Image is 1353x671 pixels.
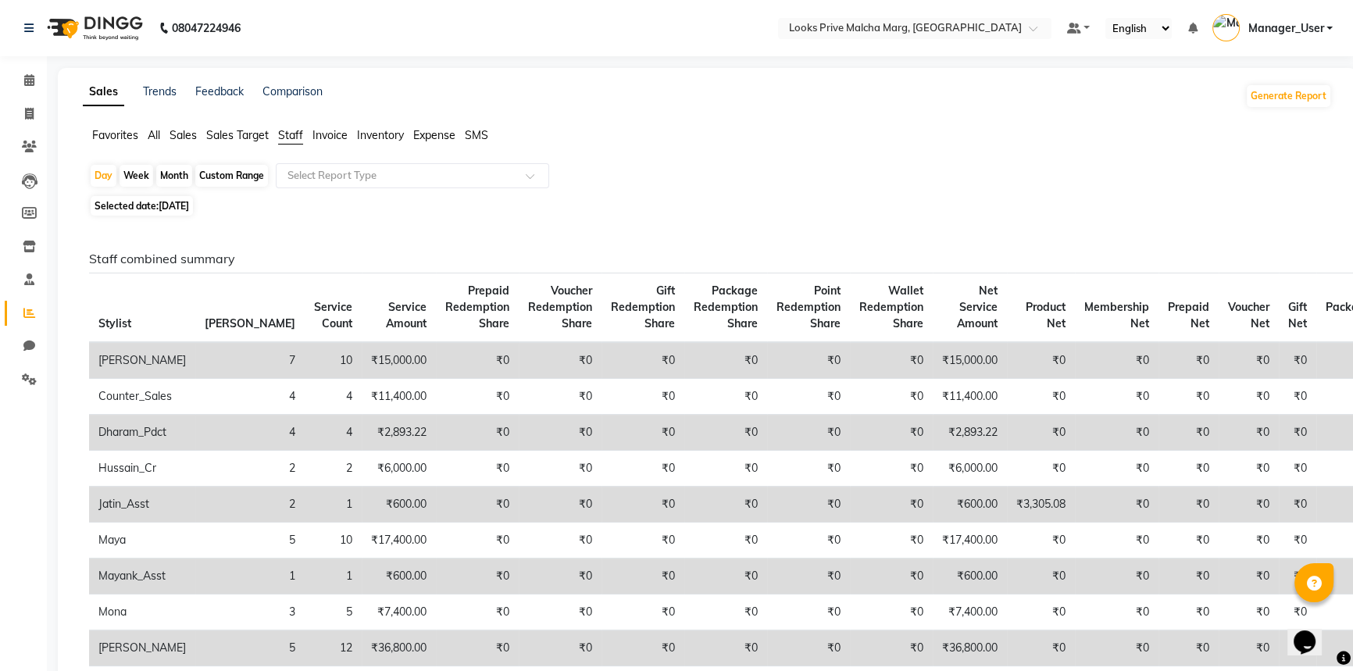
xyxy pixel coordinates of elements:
[1279,487,1316,523] td: ₹0
[98,316,131,330] span: Stylist
[278,128,303,142] span: Staff
[195,559,305,594] td: 1
[1158,630,1219,666] td: ₹0
[436,523,519,559] td: ₹0
[362,559,436,594] td: ₹600.00
[611,284,675,330] span: Gift Redemption Share
[362,594,436,630] td: ₹7,400.00
[1075,415,1158,451] td: ₹0
[1158,342,1219,379] td: ₹0
[933,523,1007,559] td: ₹17,400.00
[305,559,362,594] td: 1
[305,379,362,415] td: 4
[1007,523,1075,559] td: ₹0
[933,594,1007,630] td: ₹7,400.00
[436,487,519,523] td: ₹0
[767,415,850,451] td: ₹0
[1279,523,1316,559] td: ₹0
[519,559,602,594] td: ₹0
[767,594,850,630] td: ₹0
[933,342,1007,379] td: ₹15,000.00
[1075,487,1158,523] td: ₹0
[694,284,758,330] span: Package Redemption Share
[89,252,1319,266] h6: Staff combined summary
[519,342,602,379] td: ₹0
[1075,523,1158,559] td: ₹0
[528,284,592,330] span: Voucher Redemption Share
[436,451,519,487] td: ₹0
[684,379,767,415] td: ₹0
[1219,594,1279,630] td: ₹0
[1279,379,1316,415] td: ₹0
[89,487,195,523] td: Jatin_Asst
[850,415,933,451] td: ₹0
[684,487,767,523] td: ₹0
[89,415,195,451] td: Dharam_Pdct
[602,379,684,415] td: ₹0
[362,487,436,523] td: ₹600.00
[1219,559,1279,594] td: ₹0
[386,300,427,330] span: Service Amount
[850,487,933,523] td: ₹0
[850,342,933,379] td: ₹0
[933,415,1007,451] td: ₹2,893.22
[195,487,305,523] td: 2
[1007,342,1075,379] td: ₹0
[362,379,436,415] td: ₹11,400.00
[1158,594,1219,630] td: ₹0
[933,559,1007,594] td: ₹600.00
[767,451,850,487] td: ₹0
[1219,342,1279,379] td: ₹0
[89,451,195,487] td: Hussain_Cr
[850,630,933,666] td: ₹0
[602,594,684,630] td: ₹0
[305,415,362,451] td: 4
[40,6,147,50] img: logo
[195,84,244,98] a: Feedback
[859,284,923,330] span: Wallet Redemption Share
[684,451,767,487] td: ₹0
[1219,630,1279,666] td: ₹0
[519,451,602,487] td: ₹0
[305,523,362,559] td: 10
[436,559,519,594] td: ₹0
[767,379,850,415] td: ₹0
[767,523,850,559] td: ₹0
[684,523,767,559] td: ₹0
[684,594,767,630] td: ₹0
[684,630,767,666] td: ₹0
[89,342,195,379] td: [PERSON_NAME]
[767,559,850,594] td: ₹0
[120,165,153,187] div: Week
[195,342,305,379] td: 7
[519,415,602,451] td: ₹0
[1026,300,1066,330] span: Product Net
[195,451,305,487] td: 2
[195,594,305,630] td: 3
[1279,415,1316,451] td: ₹0
[1075,594,1158,630] td: ₹0
[1279,451,1316,487] td: ₹0
[1228,300,1269,330] span: Voucher Net
[519,523,602,559] td: ₹0
[684,559,767,594] td: ₹0
[1158,559,1219,594] td: ₹0
[436,415,519,451] td: ₹0
[195,415,305,451] td: 4
[1248,20,1323,37] span: Manager_User
[89,630,195,666] td: [PERSON_NAME]
[684,342,767,379] td: ₹0
[159,200,189,212] span: [DATE]
[1007,379,1075,415] td: ₹0
[1168,300,1209,330] span: Prepaid Net
[1279,342,1316,379] td: ₹0
[850,523,933,559] td: ₹0
[602,559,684,594] td: ₹0
[850,379,933,415] td: ₹0
[1212,14,1240,41] img: Manager_User
[1158,487,1219,523] td: ₹0
[602,342,684,379] td: ₹0
[1007,630,1075,666] td: ₹0
[1287,609,1337,655] iframe: chat widget
[1279,630,1316,666] td: ₹0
